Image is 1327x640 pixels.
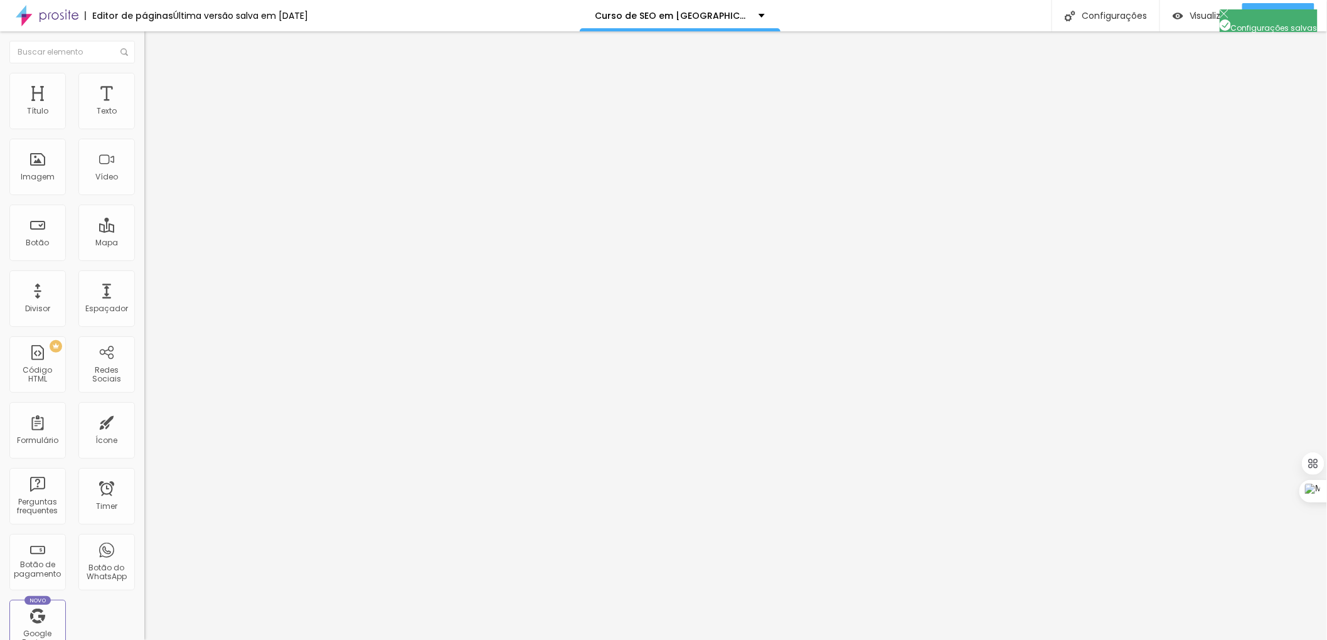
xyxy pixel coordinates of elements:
[96,502,117,511] div: Timer
[13,560,62,579] div: Botão de pagamento
[1220,23,1318,33] span: Configurações salvas
[27,107,48,115] div: Título
[85,11,173,20] div: Editor de páginas
[144,31,1327,640] iframe: Editor
[17,436,58,445] div: Formulário
[85,304,128,313] div: Espaçador
[1065,11,1075,21] img: Icone
[1220,9,1228,18] img: Icone
[82,366,131,384] div: Redes Sociais
[1173,11,1183,21] img: view-1.svg
[24,596,51,605] div: Novo
[595,11,749,20] p: Curso de SEO em [GEOGRAPHIC_DATA] MS
[1242,3,1314,28] button: Publicar
[21,173,55,181] div: Imagem
[95,238,118,247] div: Mapa
[1190,11,1230,21] span: Visualizar
[97,107,117,115] div: Texto
[1160,3,1242,28] button: Visualizar
[173,11,308,20] div: Última versão salva em [DATE]
[13,366,62,384] div: Código HTML
[25,304,50,313] div: Divisor
[95,173,118,181] div: Vídeo
[13,498,62,516] div: Perguntas frequentes
[9,41,135,63] input: Buscar elemento
[26,238,50,247] div: Botão
[96,436,118,445] div: Ícone
[82,563,131,582] div: Botão do WhatsApp
[120,48,128,56] img: Icone
[1220,19,1231,31] img: Icone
